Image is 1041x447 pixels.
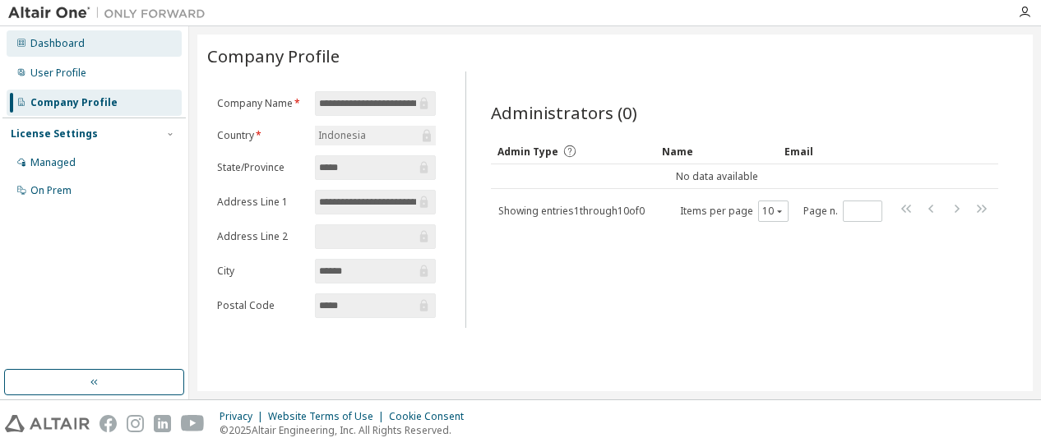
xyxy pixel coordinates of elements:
[217,299,305,312] label: Postal Code
[220,423,474,437] p: © 2025 Altair Engineering, Inc. All Rights Reserved.
[268,410,389,423] div: Website Terms of Use
[30,184,72,197] div: On Prem
[389,410,474,423] div: Cookie Consent
[217,265,305,278] label: City
[217,97,305,110] label: Company Name
[315,126,437,145] div: Indonesia
[207,44,340,67] span: Company Profile
[11,127,98,141] div: License Settings
[30,67,86,80] div: User Profile
[662,138,771,164] div: Name
[154,415,171,432] img: linkedin.svg
[181,415,205,432] img: youtube.svg
[491,101,637,124] span: Administrators (0)
[217,230,305,243] label: Address Line 2
[220,410,268,423] div: Privacy
[217,129,305,142] label: Country
[217,161,305,174] label: State/Province
[127,415,144,432] img: instagram.svg
[680,200,789,222] span: Items per page
[5,415,90,432] img: altair_logo.svg
[8,5,214,21] img: Altair One
[217,196,305,209] label: Address Line 1
[762,205,784,218] button: 10
[30,156,76,169] div: Managed
[784,138,854,164] div: Email
[316,127,368,145] div: Indonesia
[491,164,942,189] td: No data available
[30,37,85,50] div: Dashboard
[803,200,882,222] span: Page n.
[497,145,558,159] span: Admin Type
[30,96,118,109] div: Company Profile
[99,415,117,432] img: facebook.svg
[498,204,645,218] span: Showing entries 1 through 10 of 0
